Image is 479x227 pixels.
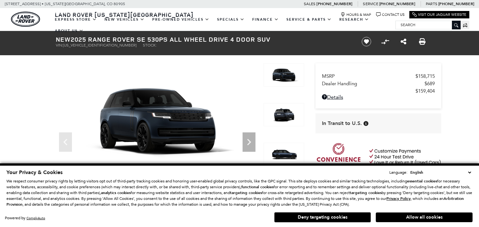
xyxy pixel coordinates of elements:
a: Share this New 2025 Range Rover SE 530PS All Wheel Drive 4 Door SUV [401,38,406,46]
strong: essential cookies [407,179,437,184]
a: Pre-Owned Vehicles [148,14,213,25]
img: New 2025 Constellation Blue in Gloss Finish LAND ROVER SE 530PS image 3 [264,143,304,166]
input: Search [396,21,460,29]
a: About Us [51,25,87,36]
div: Next [243,132,255,152]
img: New 2025 Constellation Blue in Gloss Finish LAND ROVER SE 530PS image 2 [264,103,304,126]
a: Contact Us [376,12,404,17]
span: In Transit to U.S. [322,120,362,127]
a: Details [322,94,435,100]
img: New 2025 Constellation Blue in Gloss Finish LAND ROVER SE 530PS image 1 [264,63,304,87]
button: Allow all cookies [376,212,473,222]
a: Research [335,14,373,25]
a: Finance [248,14,283,25]
span: Dealer Handling [322,81,424,87]
div: Language: [389,170,407,174]
button: Save vehicle [359,36,374,47]
span: $689 [424,81,435,87]
span: $158,715 [415,73,435,79]
select: Language Select [409,169,473,176]
a: $159,404 [322,88,435,94]
a: [PHONE_NUMBER] [379,1,415,6]
strong: analytics cookies [101,190,131,195]
span: Sales [304,2,315,6]
a: Print this New 2025 Range Rover SE 530PS All Wheel Drive 4 Door SUV [419,38,425,46]
span: Land Rover [US_STATE][GEOGRAPHIC_DATA] [55,11,194,18]
a: land-rover [11,12,40,27]
span: [US_VEHICLE_IDENTIFICATION_NUMBER] [63,43,136,47]
p: We respect consumer privacy rights by letting visitors opt out of third-party tracking cookies an... [6,178,473,207]
img: Land Rover [11,12,40,27]
a: [PHONE_NUMBER] [438,1,474,6]
a: ComplyAuto [26,216,45,220]
a: Visit Our Jaguar Website [412,12,466,17]
span: MSRP [322,73,415,79]
strong: functional cookies [241,184,274,190]
a: Dealer Handling $689 [322,81,435,87]
a: [PHONE_NUMBER] [316,1,352,6]
img: New 2025 Constellation Blue in Gloss Finish LAND ROVER SE 530PS image 1 [56,63,259,178]
a: MSRP $158,715 [322,73,435,79]
a: Land Rover [US_STATE][GEOGRAPHIC_DATA] [51,11,197,18]
div: Vehicle has shipped from factory of origin. Estimated time of delivery to Retailer is on average ... [364,121,368,126]
button: Deny targeting cookies [274,212,371,222]
span: Service [363,2,378,6]
a: Service & Parts [283,14,335,25]
span: Your Privacy & Cookies [6,169,63,176]
strong: targeting cookies [350,190,382,195]
a: Privacy Policy [386,196,411,201]
a: Hours & Map [341,12,371,17]
span: VIN: [56,43,63,47]
span: Parts [426,2,437,6]
a: Specials [213,14,248,25]
a: New Vehicles [101,14,148,25]
strong: targeting cookies [230,190,262,195]
span: $159,404 [415,88,435,94]
a: EXPRESS STORE [51,14,101,25]
span: Stock: [143,43,157,47]
strong: New [56,35,71,44]
div: Powered by [5,216,45,220]
button: Compare vehicle [380,37,390,46]
nav: Main Navigation [51,14,395,36]
h1: 2025 Range Rover SE 530PS All Wheel Drive 4 Door SUV [56,36,351,43]
a: [STREET_ADDRESS] • [US_STATE][GEOGRAPHIC_DATA], CO 80905 [5,2,125,6]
